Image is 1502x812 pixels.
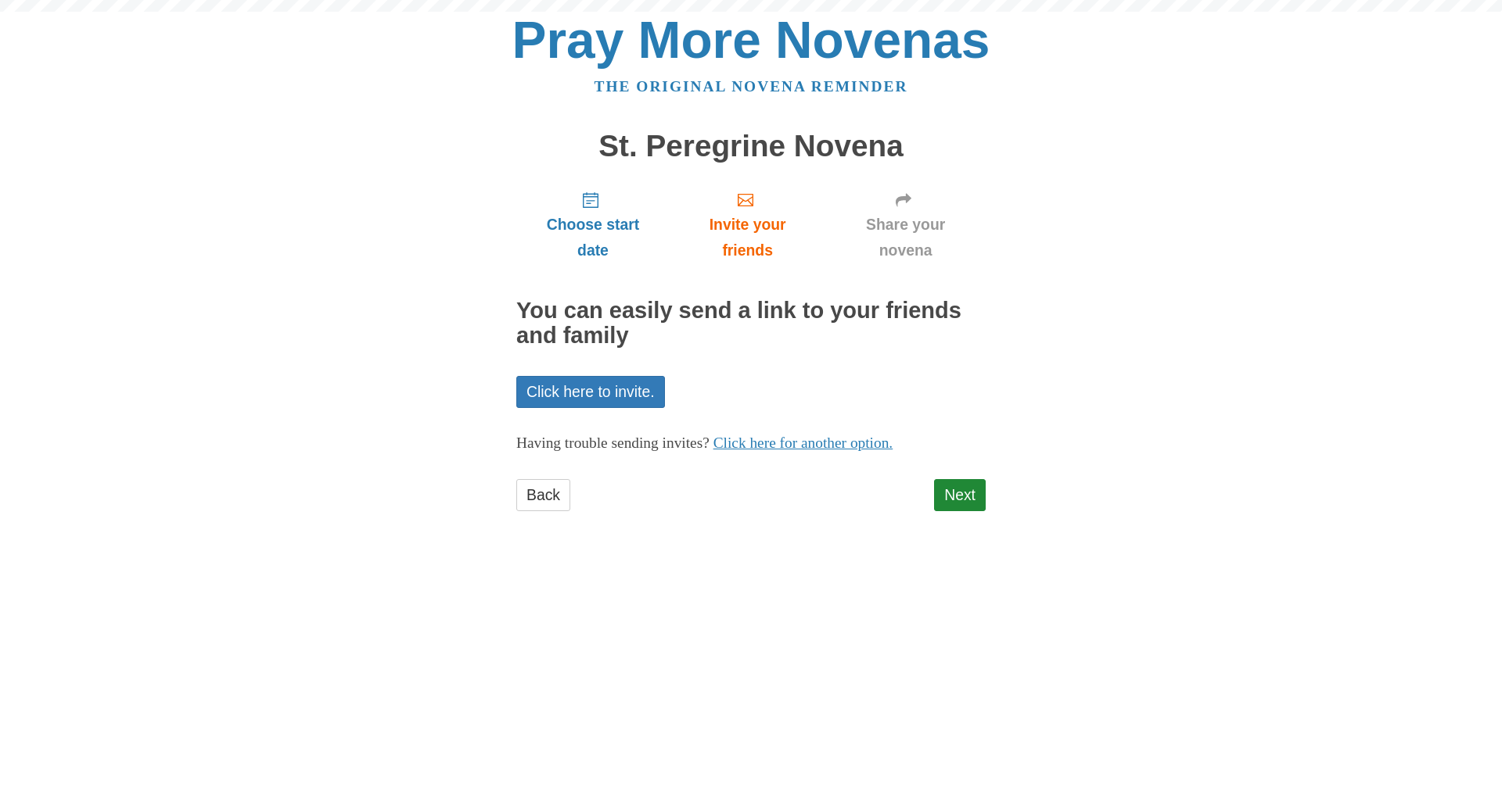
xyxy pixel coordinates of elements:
[685,212,810,263] span: Invite your friends
[532,212,654,263] span: Choose start date
[516,479,570,511] a: Back
[516,435,710,451] span: Having trouble sending invites?
[934,479,986,511] a: Next
[595,78,908,95] a: The original novena reminder
[516,299,986,349] h2: You can easily send a link to your friends and family
[713,435,893,451] a: Click here for another option.
[670,178,825,271] a: Invite your friends
[825,178,986,271] a: Share your novena
[512,11,990,69] a: Pray More Novenas
[841,212,970,263] span: Share your novena
[516,178,670,271] a: Choose start date
[516,130,986,163] h1: St. Peregrine Novena
[516,376,665,408] a: Click here to invite.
